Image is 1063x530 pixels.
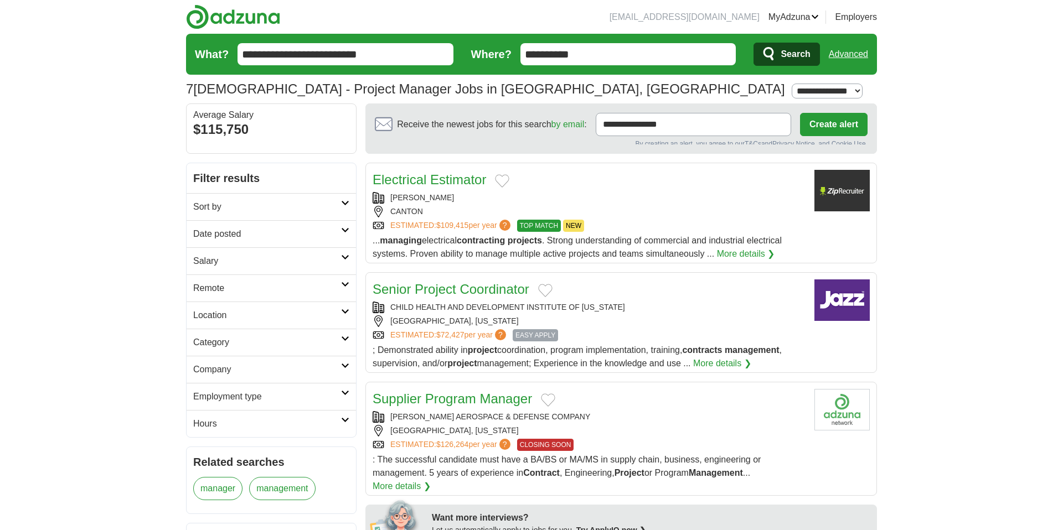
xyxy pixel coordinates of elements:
[693,357,751,370] a: More details ❯
[390,220,513,232] a: ESTIMATED:$109,415per year?
[187,274,356,302] a: Remote
[768,11,819,24] a: MyAdzuna
[517,439,574,451] span: CLOSING SOON
[814,170,870,211] img: Company logo
[745,140,761,148] a: T&Cs
[193,111,349,119] div: Average Salary
[499,220,510,231] span: ?
[373,192,806,204] div: [PERSON_NAME]
[373,282,529,297] a: Senior Project Coordinator
[551,119,585,129] a: by email
[193,200,341,214] h2: Sort by
[436,440,468,449] span: $126,264
[432,511,870,524] div: Want more interviews?
[193,254,341,268] h2: Salary
[187,193,356,220] a: Sort by
[523,468,560,477] strong: Contract
[373,315,806,327] div: [GEOGRAPHIC_DATA], [US_STATE]
[380,236,422,245] strong: managing
[193,417,341,430] h2: Hours
[457,236,505,245] strong: contracting
[193,227,341,241] h2: Date posted
[814,279,870,321] img: Company logo
[689,468,743,477] strong: Management
[373,206,806,217] div: CANTON
[373,302,806,313] div: CHILD HEALTH AND DEVELOPMENT INSTITUTE OF [US_STATE]
[390,329,508,341] a: ESTIMATED:$72,427per year?
[187,220,356,247] a: Date posted
[373,411,806,423] div: [PERSON_NAME] AEROSPACE & DEFENSE COMPANY
[373,391,532,406] a: Supplier Program Manager
[375,139,868,145] div: By creating an alert, you agree to our and , and Cookie Use.
[682,345,722,355] strong: contracts
[508,236,542,245] strong: projects
[725,345,780,355] strong: management
[615,468,644,477] strong: Project
[390,439,513,451] a: ESTIMATED:$126,264per year?
[187,356,356,383] a: Company
[373,172,486,187] a: Electrical Estimator
[373,425,806,437] div: [GEOGRAPHIC_DATA], [US_STATE]
[829,43,868,65] a: Advanced
[517,220,561,232] span: TOP MATCH
[800,113,868,136] button: Create alert
[717,247,775,261] a: More details ❯
[495,174,509,188] button: Add to favorite jobs
[835,11,877,24] a: Employers
[193,390,341,403] h2: Employment type
[397,118,586,131] span: Receive the newest jobs for this search :
[186,79,193,99] span: 7
[186,81,785,96] h1: [DEMOGRAPHIC_DATA] - Project Manager Jobs in [GEOGRAPHIC_DATA], [GEOGRAPHIC_DATA]
[513,329,558,341] span: EASY APPLY
[193,119,349,139] div: $115,750
[187,329,356,356] a: Category
[249,477,315,500] a: management
[187,410,356,437] a: Hours
[373,480,431,493] a: More details ❯
[814,389,870,430] img: Company logo
[373,345,782,368] span: ; Demonstrated ability in coordination, program implementation, training, , supervision, and/or m...
[563,220,584,232] span: NEW
[781,43,810,65] span: Search
[541,393,555,407] button: Add to favorite jobs
[447,358,477,368] strong: project
[436,330,465,339] span: $72,427
[538,284,553,297] button: Add to favorite jobs
[373,455,761,477] span: : The successful candidate must have a BA/BS or MA/MS in supply chain, business, engineering or m...
[187,383,356,410] a: Employment type
[373,236,782,258] span: ... electrical . Strong understanding of commercial and industrial electrical systems. Proven abi...
[195,46,229,63] label: What?
[499,439,510,450] span: ?
[187,163,356,193] h2: Filter results
[186,4,280,29] img: Adzuna logo
[754,43,819,66] button: Search
[187,302,356,329] a: Location
[193,477,242,500] a: manager
[495,329,506,340] span: ?
[193,309,341,322] h2: Location
[471,46,512,63] label: Where?
[468,345,497,355] strong: project
[610,11,760,24] li: [EMAIL_ADDRESS][DOMAIN_NAME]
[193,282,341,295] h2: Remote
[436,221,468,230] span: $109,415
[772,140,815,148] a: Privacy Notice
[193,363,341,376] h2: Company
[187,247,356,274] a: Salary
[193,336,341,349] h2: Category
[193,454,349,470] h2: Related searches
